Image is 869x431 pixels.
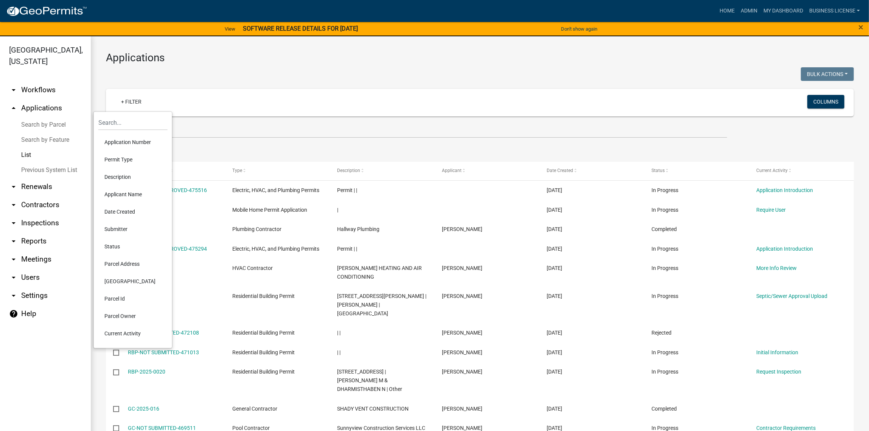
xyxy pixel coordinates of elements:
[756,246,813,252] a: Application Introduction
[547,330,562,336] span: 09/02/2025
[98,151,168,168] li: Permit Type
[9,291,18,300] i: arrow_drop_down
[651,168,665,173] span: Status
[98,186,168,203] li: Applicant Name
[233,293,295,299] span: Residential Building Permit
[98,220,168,238] li: Submitter
[651,207,678,213] span: In Progress
[9,200,18,209] i: arrow_drop_down
[233,265,273,271] span: HVAC Contractor
[337,207,338,213] span: |
[806,4,863,18] a: BUSINESS LICENSE
[337,406,409,412] span: SHADY VENT CONSTRUCTION
[337,168,360,173] span: Description
[801,67,854,81] button: Bulk Actions
[651,187,678,193] span: In Progress
[9,182,18,191] i: arrow_drop_down
[558,23,600,35] button: Don't show again
[651,293,678,299] span: In Progress
[756,293,827,299] a: Septic/Sewer Approval Upload
[442,369,482,375] span: Joshua Holbrook
[337,226,379,232] span: Hallway Plumbing
[337,293,426,316] span: 105 EDWARDS RD | LASHER CHRISTA | New House
[858,22,863,33] span: ×
[547,369,562,375] span: 08/27/2025
[442,349,482,355] span: Kathryn S Gibson
[547,168,573,173] span: Date Created
[547,349,562,355] span: 08/29/2025
[651,246,678,252] span: In Progress
[98,115,168,130] input: Search...
[9,85,18,95] i: arrow_drop_down
[233,226,282,232] span: Plumbing Contractor
[337,330,340,336] span: | |
[442,168,462,173] span: Applicant
[756,187,813,193] a: Application Introduction
[98,168,168,186] li: Description
[756,168,788,173] span: Current Activity
[337,349,340,355] span: | |
[98,290,168,307] li: Parcel Id
[233,349,295,355] span: Residential Building Permit
[337,425,425,431] span: Sunnyview Construction Services LLC
[756,425,816,431] a: Contractor Requirements
[547,207,562,213] span: 09/09/2025
[115,95,148,109] a: + Filter
[738,4,760,18] a: Admin
[547,425,562,431] span: 08/26/2025
[98,325,168,342] li: Current Activity
[9,219,18,228] i: arrow_drop_down
[225,162,330,180] datatable-header-cell: Type
[98,307,168,325] li: Parcel Owner
[98,273,168,290] li: [GEOGRAPHIC_DATA]
[98,133,168,151] li: Application Number
[128,425,196,431] a: GC-NOT SUBMITTED-469511
[337,265,422,280] span: HAYNES HEATING AND AIR CONDITIONING
[547,406,562,412] span: 08/27/2025
[749,162,854,180] datatable-header-cell: Current Activity
[807,95,844,109] button: Columns
[858,23,863,32] button: Close
[243,25,358,32] strong: SOFTWARE RELEASE DETAILS FOR [DATE]
[644,162,749,180] datatable-header-cell: Status
[651,369,678,375] span: In Progress
[106,51,854,64] h3: Applications
[9,255,18,264] i: arrow_drop_down
[233,207,308,213] span: Mobile Home Permit Application
[9,104,18,113] i: arrow_drop_up
[98,203,168,220] li: Date Created
[442,226,482,232] span: Wayne Peppers
[98,255,168,273] li: Parcel Address
[128,406,159,412] a: GC-2025-016
[120,162,225,180] datatable-header-cell: Application Number
[442,293,482,299] span: William Leese
[442,406,482,412] span: Joshua Holbrook
[651,406,677,412] span: Completed
[442,330,482,336] span: William Leese
[756,207,786,213] a: Require User
[547,226,562,232] span: 09/08/2025
[651,330,672,336] span: Rejected
[233,246,320,252] span: Electric, HVAC, and Plumbing Permits
[651,265,678,271] span: In Progress
[756,369,801,375] a: Request Inspection
[756,265,797,271] a: More Info Review
[330,162,435,180] datatable-header-cell: Description
[233,330,295,336] span: Residential Building Permit
[337,369,402,392] span: 5641 US HWY 27 | PATEL NATUBHAI M & DHARMISTHABEN N | Other
[547,265,562,271] span: 09/05/2025
[651,226,677,232] span: Completed
[760,4,806,18] a: My Dashboard
[442,425,482,431] span: Roberto Cortes
[337,246,357,252] span: Permit | |
[128,369,165,375] a: RBP-2025-0020
[651,349,678,355] span: In Progress
[539,162,644,180] datatable-header-cell: Date Created
[233,187,320,193] span: Electric, HVAC, and Plumbing Permits
[651,425,678,431] span: In Progress
[547,246,562,252] span: 09/08/2025
[337,187,357,193] span: Permit | |
[222,23,238,35] a: View
[233,425,270,431] span: Pool Contractor
[435,162,539,180] datatable-header-cell: Applicant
